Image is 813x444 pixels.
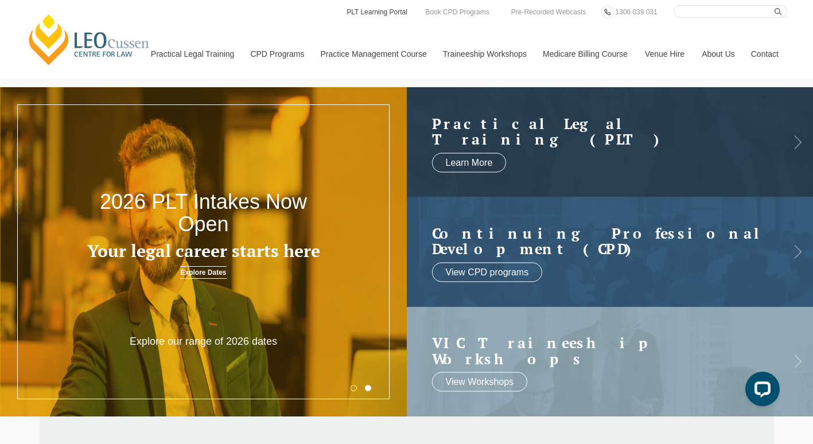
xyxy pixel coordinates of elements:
p: Explore our range of 2026 dates [122,335,285,348]
a: PLT Learning Portal [345,6,409,18]
a: [PERSON_NAME] Centre for Law [26,13,153,67]
a: Practice Management Course [312,29,434,79]
h2: Practical Legal Training (PLT) [432,115,765,147]
a: Continuing ProfessionalDevelopment (CPD) [432,225,765,256]
span: 1300 039 031 [615,8,657,16]
h2: 2026 PLT Intakes Now Open [81,190,325,236]
a: CPD Programs [242,29,312,79]
iframe: LiveChat chat widget [736,367,784,415]
button: 1 [351,385,357,391]
a: Book CPD Programs [422,6,492,18]
a: View Workshops [432,372,528,392]
a: 1300 039 031 [612,6,660,18]
button: 2 [365,385,371,391]
a: Contact [742,29,787,79]
a: Practical LegalTraining (PLT) [432,115,765,147]
a: Learn More [432,153,507,172]
a: Traineeship Workshops [434,29,534,79]
a: Venue Hire [636,29,693,79]
a: VIC Traineeship Workshops [432,335,765,367]
a: Explore Dates [180,266,226,279]
a: Medicare Billing Course [534,29,636,79]
a: View CPD programs [432,262,543,282]
h3: Your legal career starts here [81,242,325,260]
a: Practical Legal Training [142,29,242,79]
a: Pre-Recorded Webcasts [508,6,589,18]
h2: Continuing Professional Development (CPD) [432,225,765,256]
a: About Us [693,29,742,79]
